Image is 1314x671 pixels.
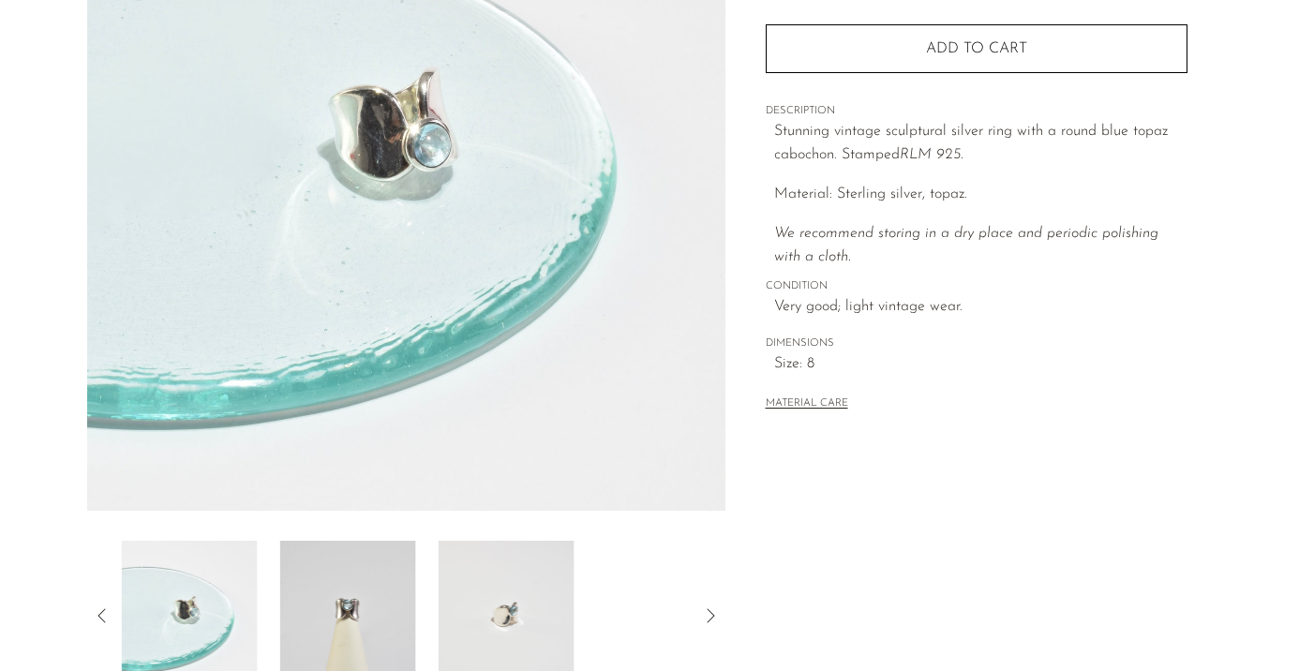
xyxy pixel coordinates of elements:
span: Size: 8 [774,352,1187,377]
span: DIMENSIONS [766,335,1187,352]
i: We recommend storing in a dry place and periodic polishing with a cloth. [774,226,1158,265]
p: Stunning vintage sculptural silver ring with a round blue topaz cabochon. Stamped [774,120,1187,168]
span: Very good; light vintage wear. [774,295,1187,320]
span: DESCRIPTION [766,103,1187,120]
button: MATERIAL CARE [766,397,848,411]
span: CONDITION [766,278,1187,295]
span: Add to cart [926,41,1027,56]
p: Material: Sterling silver, topaz. [774,183,1187,207]
em: RLM 925. [900,147,963,162]
button: Add to cart [766,24,1187,73]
